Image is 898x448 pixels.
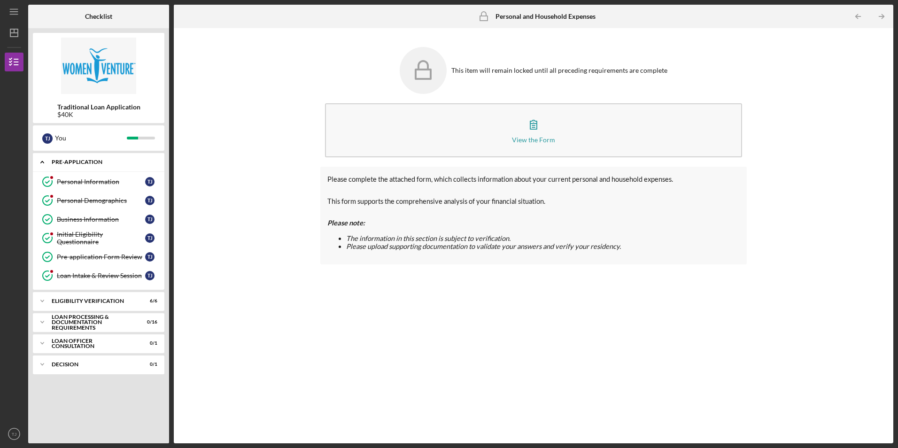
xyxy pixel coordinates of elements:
a: Personal InformationTJ [38,172,160,191]
img: Product logo [33,38,164,94]
b: Checklist [85,13,112,20]
div: You [55,130,127,146]
div: This item will remain locked until all preceding requirements are complete [451,67,667,74]
a: Pre-application Form ReviewTJ [38,247,160,266]
a: Initial Eligibility QuestionnaireTJ [38,229,160,247]
strong: Please note: [327,219,365,227]
div: Personal Information [57,178,145,185]
div: Loan Intake & Review Session [57,272,145,279]
div: Business Information [57,216,145,223]
div: T J [145,233,155,243]
div: 0 / 1 [140,362,157,367]
div: Decision [52,362,134,367]
div: Initial Eligibility Questionnaire [57,231,145,246]
button: View the Form [325,103,742,157]
div: Loan Processing & Documentation Requirements [52,314,134,331]
span: Please complete the attached form, which collects information about your current personal and hou... [327,175,673,183]
div: 0 / 16 [140,319,157,325]
b: Personal and Household Expenses [495,13,596,20]
a: Business InformationTJ [38,210,160,229]
div: T J [145,215,155,224]
div: Personal Demographics [57,197,145,204]
a: Loan Intake & Review SessionTJ [38,266,160,285]
button: TJ [5,425,23,443]
div: 0 / 1 [140,340,157,346]
text: TJ [12,432,17,437]
b: Traditional Loan Application [57,103,140,111]
div: T J [145,177,155,186]
div: Eligibility Verification [52,298,134,304]
a: Personal DemographicsTJ [38,191,160,210]
div: T J [145,196,155,205]
span: This form supports the comprehensive analysis of your financial situation. [327,197,545,205]
div: 6 / 6 [140,298,157,304]
div: Pre-application Form Review [57,253,145,261]
span: Please upload supporting documentation to validate your answers and verify your residency. [346,242,621,250]
div: T J [145,271,155,280]
div: T J [42,133,53,144]
div: View the Form [512,136,555,143]
div: $40K [57,111,140,118]
div: T J [145,252,155,262]
div: Loan Officer Consultation [52,338,134,349]
div: Pre-Application [52,159,153,165]
span: The information in this section is subject to verification. [346,234,511,242]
